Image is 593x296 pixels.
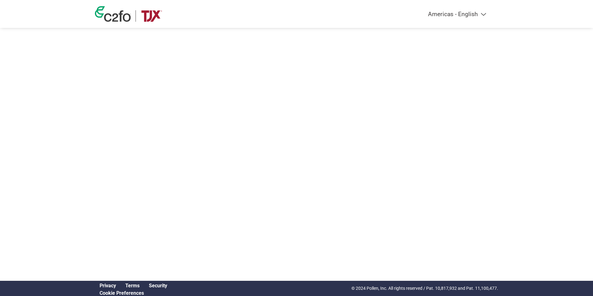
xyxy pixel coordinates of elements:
a: Cookie Preferences, opens a dedicated popup modal window [100,290,144,296]
a: Privacy [100,283,116,289]
p: © 2024 Pollen, Inc. All rights reserved / Pat. 10,817,932 and Pat. 11,100,477. [351,285,498,292]
img: TJX [140,10,163,22]
div: Open Cookie Preferences Modal [95,290,172,296]
img: c2fo logo [95,6,131,22]
a: Terms [125,283,140,289]
a: Security [149,283,167,289]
